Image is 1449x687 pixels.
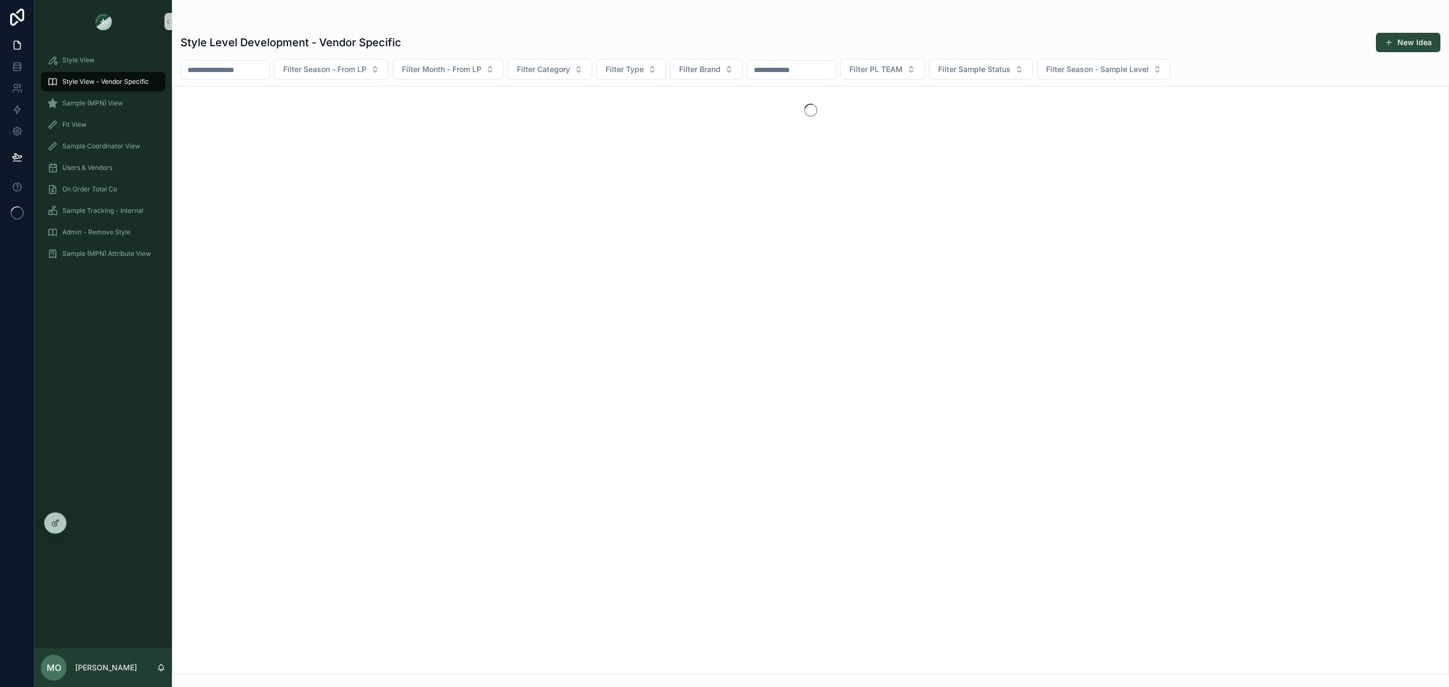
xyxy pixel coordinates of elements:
span: Users & Vendors [62,163,112,172]
img: App logo [95,13,112,30]
a: Sample Coordinator View [41,137,165,156]
span: Style View [62,56,95,65]
a: Admin - Remove Style [41,223,165,242]
a: Fit View [41,115,165,134]
span: Sample Tracking - Internal [62,206,143,215]
span: Sample (MPN) Attribute View [62,249,151,258]
a: Users & Vendors [41,158,165,177]
a: Style View - Vendor Specific [41,72,165,91]
span: Fit View [62,120,86,129]
button: New Idea [1376,33,1440,52]
div: scrollable content [34,43,172,277]
span: Style View - Vendor Specific [62,77,149,86]
span: On Order Total Co [62,185,117,194]
a: Sample Tracking - Internal [41,201,165,220]
span: Filter Type [605,64,644,75]
span: Filter Month - From LP [402,64,481,75]
h1: Style Level Development - Vendor Specific [181,35,401,50]
span: Admin - Remove Style [62,228,131,237]
button: Select Button [929,59,1033,80]
span: Filter Category [517,64,570,75]
span: Filter PL TEAM [849,64,903,75]
button: Select Button [1037,59,1171,80]
a: Style View [41,51,165,70]
button: Select Button [840,59,925,80]
span: Sample Coordinator View [62,142,140,151]
span: Filter Season - Sample Level [1046,64,1149,75]
button: Select Button [670,59,742,80]
span: Sample (MPN) View [62,99,123,108]
p: [PERSON_NAME] [75,662,137,673]
a: On Order Total Co [41,180,165,199]
span: Filter Season - From LP [283,64,366,75]
button: Select Button [393,59,503,80]
a: Sample (MPN) View [41,94,165,113]
span: MO [47,661,61,674]
a: Sample (MPN) Attribute View [41,244,165,263]
button: Select Button [508,59,592,80]
button: Select Button [596,59,666,80]
button: Select Button [274,59,388,80]
span: Filter Brand [679,64,720,75]
span: Filter Sample Status [938,64,1011,75]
